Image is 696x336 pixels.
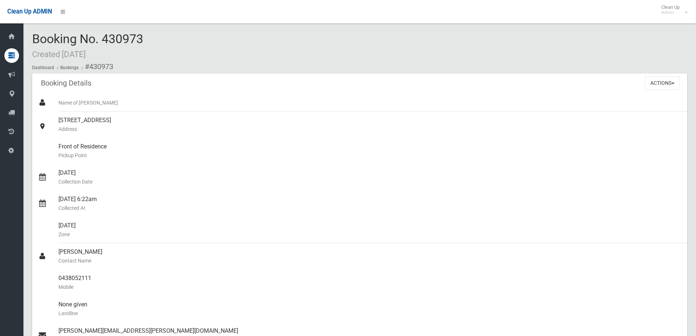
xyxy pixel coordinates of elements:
span: Clean Up ADMIN [7,8,52,15]
button: Actions [645,76,680,90]
small: Pickup Point [58,151,681,160]
small: Collection Date [58,177,681,186]
div: Front of Residence [58,138,681,164]
div: [DATE] [58,164,681,190]
div: 0438052111 [58,269,681,296]
small: Contact Name [58,256,681,265]
div: [DATE] [58,217,681,243]
a: Bookings [60,65,79,70]
small: Zone [58,230,681,239]
a: Dashboard [32,65,54,70]
header: Booking Details [32,76,100,90]
li: #430973 [80,60,113,73]
small: Landline [58,309,681,318]
div: [STREET_ADDRESS] [58,112,681,138]
small: Collected At [58,204,681,212]
small: Address [58,125,681,133]
small: Admin [661,10,680,15]
small: Created [DATE] [32,49,86,59]
div: [DATE] 6:22am [58,190,681,217]
span: Clean Up [658,4,687,15]
small: Name of [PERSON_NAME] [58,98,681,107]
div: [PERSON_NAME] [58,243,681,269]
small: Mobile [58,283,681,291]
div: None given [58,296,681,322]
span: Booking No. 430973 [32,31,143,60]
